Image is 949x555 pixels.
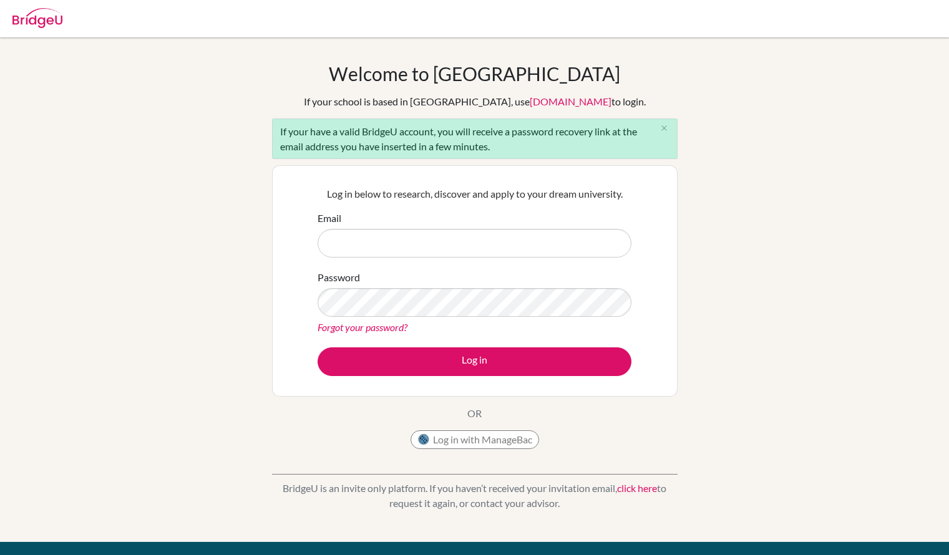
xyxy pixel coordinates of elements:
[318,347,631,376] button: Log in
[318,321,407,333] a: Forgot your password?
[652,119,677,138] button: Close
[329,62,620,85] h1: Welcome to [GEOGRAPHIC_DATA]
[318,186,631,201] p: Log in below to research, discover and apply to your dream university.
[467,406,482,421] p: OR
[318,270,360,285] label: Password
[12,8,62,28] img: Bridge-U
[530,95,611,107] a: [DOMAIN_NAME]
[272,481,678,511] p: BridgeU is an invite only platform. If you haven’t received your invitation email, to request it ...
[318,211,341,226] label: Email
[617,482,657,494] a: click here
[304,94,646,109] div: If your school is based in [GEOGRAPHIC_DATA], use to login.
[272,118,678,159] div: If your have a valid BridgeU account, you will receive a password recovery link at the email addr...
[411,430,539,449] button: Log in with ManageBac
[659,123,669,133] i: close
